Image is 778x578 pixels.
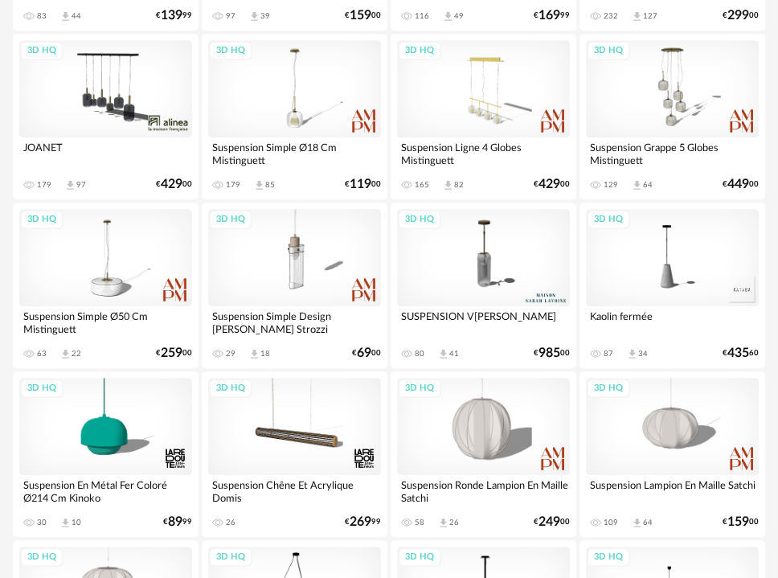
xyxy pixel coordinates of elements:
[19,306,192,338] div: Suspension Simple Ø50 Cm Mistinguett
[727,348,749,359] span: 435
[727,179,749,190] span: 449
[37,11,47,21] div: 83
[723,348,759,359] div: € 60
[454,180,464,190] div: 82
[72,349,81,359] div: 22
[579,34,765,199] a: 3D HQ Suspension Grappe 5 Globes Mistinguett 129 Download icon 64 €44900
[415,518,424,527] div: 58
[579,203,765,368] a: 3D HQ Kaolin fermée 87 Download icon 34 €43560
[161,10,182,21] span: 139
[345,179,381,190] div: € 00
[20,210,63,230] div: 3D HQ
[253,179,265,191] span: Download icon
[260,11,270,21] div: 39
[202,34,387,199] a: 3D HQ Suspension Simple Ø18 Cm Mistinguett 179 Download icon 85 €11900
[586,137,759,170] div: Suspension Grappe 5 Globes Mistinguett
[398,41,441,61] div: 3D HQ
[226,349,235,359] div: 29
[20,547,63,568] div: 3D HQ
[631,179,643,191] span: Download icon
[20,379,63,399] div: 3D HQ
[579,371,765,537] a: 3D HQ Suspension Lampion En Maille Satchi 109 Download icon 64 €15900
[449,349,459,359] div: 41
[442,179,454,191] span: Download icon
[398,379,441,399] div: 3D HQ
[260,349,270,359] div: 18
[350,10,371,21] span: 159
[586,306,759,338] div: Kaolin fermée
[398,210,441,230] div: 3D HQ
[226,11,235,21] div: 97
[727,517,749,527] span: 159
[415,180,429,190] div: 165
[587,41,630,61] div: 3D HQ
[437,348,449,360] span: Download icon
[248,10,260,23] span: Download icon
[604,180,618,190] div: 129
[226,518,235,527] div: 26
[37,518,47,527] div: 30
[723,10,759,21] div: € 00
[727,10,749,21] span: 299
[64,179,76,191] span: Download icon
[76,180,86,190] div: 97
[208,137,381,170] div: Suspension Simple Ø18 Cm Mistinguett
[352,348,381,359] div: € 00
[587,547,630,568] div: 3D HQ
[72,518,81,527] div: 10
[345,10,381,21] div: € 00
[604,11,618,21] div: 232
[357,348,371,359] span: 69
[59,348,72,360] span: Download icon
[59,10,72,23] span: Download icon
[13,34,199,199] a: 3D HQ JOANET 179 Download icon 97 €42900
[534,517,570,527] div: € 00
[59,517,72,529] span: Download icon
[587,379,630,399] div: 3D HQ
[415,349,424,359] div: 80
[604,349,613,359] div: 87
[265,180,275,190] div: 85
[723,517,759,527] div: € 00
[449,518,459,527] div: 26
[631,10,643,23] span: Download icon
[538,179,560,190] span: 429
[391,203,576,368] a: 3D HQ SUSPENSION V[PERSON_NAME] 80 Download icon 41 €98500
[209,379,252,399] div: 3D HQ
[397,137,570,170] div: Suspension Ligne 4 Globes Mistinguett
[209,210,252,230] div: 3D HQ
[534,10,570,21] div: € 99
[209,547,252,568] div: 3D HQ
[391,34,576,199] a: 3D HQ Suspension Ligne 4 Globes Mistinguett 165 Download icon 82 €42900
[534,179,570,190] div: € 00
[72,11,81,21] div: 44
[454,11,464,21] div: 49
[397,475,570,507] div: Suspension Ronde Lampion En Maille Satchi
[638,349,648,359] div: 34
[13,203,199,368] a: 3D HQ Suspension Simple Ø50 Cm Mistinguett 63 Download icon 22 €25900
[350,179,371,190] span: 119
[37,349,47,359] div: 63
[604,518,618,527] div: 109
[209,41,252,61] div: 3D HQ
[163,517,192,527] div: € 99
[156,348,192,359] div: € 00
[442,10,454,23] span: Download icon
[13,371,199,537] a: 3D HQ Suspension En Métal Fer Coloré Ø214 Cm Kinoko 30 Download icon 10 €8999
[643,11,657,21] div: 127
[226,180,240,190] div: 179
[248,348,260,360] span: Download icon
[345,517,381,527] div: € 99
[350,517,371,527] span: 269
[415,11,429,21] div: 116
[168,517,182,527] span: 89
[156,10,192,21] div: € 99
[161,348,182,359] span: 259
[437,517,449,529] span: Download icon
[398,547,441,568] div: 3D HQ
[587,210,630,230] div: 3D HQ
[208,475,381,507] div: Suspension Chêne Et Acrylique Domis
[631,517,643,529] span: Download icon
[538,348,560,359] span: 985
[586,475,759,507] div: Suspension Lampion En Maille Satchi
